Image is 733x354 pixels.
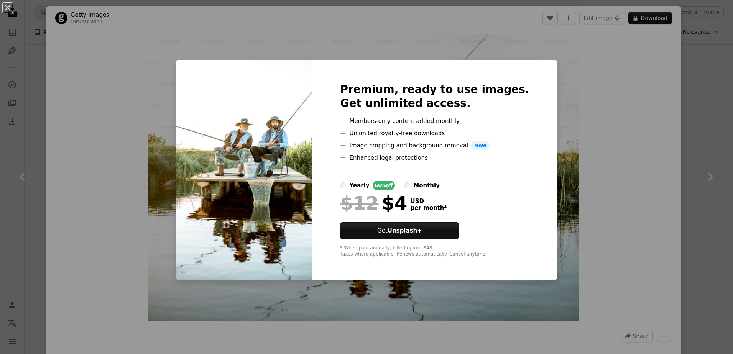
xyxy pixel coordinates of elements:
[340,193,407,213] div: $4
[340,245,529,257] div: * When paid annually, billed upfront $48 Taxes where applicable. Renews automatically. Cancel any...
[176,60,312,280] img: premium_photo-1683121124238-941bc64962f1
[471,141,490,150] span: New
[340,83,529,110] h2: Premium, ready to use images. Get unlimited access.
[388,227,422,234] strong: Unsplash+
[410,205,447,211] span: per month *
[340,193,378,213] span: $12
[373,181,395,190] div: 66% off
[340,116,529,126] li: Members-only content added monthly
[413,181,440,190] div: monthly
[340,153,529,162] li: Enhanced legal protections
[349,181,369,190] div: yearly
[340,222,459,239] button: GetUnsplash+
[340,129,529,138] li: Unlimited royalty-free downloads
[404,182,410,188] input: monthly
[410,198,447,205] span: USD
[340,141,529,150] li: Image cropping and background removal
[340,182,346,188] input: yearly66%off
